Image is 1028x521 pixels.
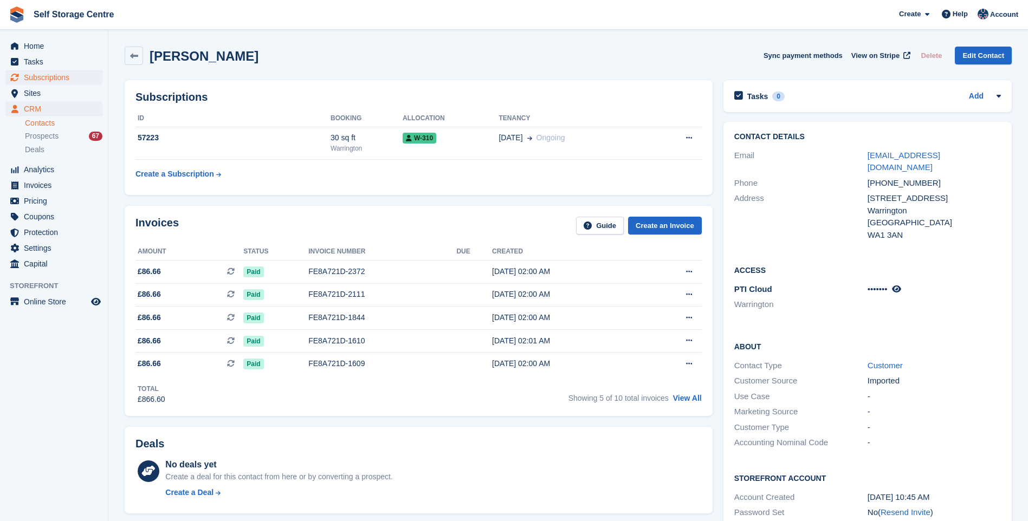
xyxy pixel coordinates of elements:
[89,132,102,141] div: 67
[138,289,161,300] span: £86.66
[734,192,868,241] div: Address
[308,335,456,347] div: FE8A721D-1610
[499,132,522,144] span: [DATE]
[243,359,263,369] span: Paid
[135,217,179,235] h2: Invoices
[24,162,89,177] span: Analytics
[331,132,403,144] div: 30 sq ft
[5,70,102,85] a: menu
[24,54,89,69] span: Tasks
[868,217,1001,229] div: [GEOGRAPHIC_DATA]
[492,243,643,260] th: Created
[878,507,933,517] span: ( )
[747,92,768,101] h2: Tasks
[868,506,1001,519] div: No
[734,284,772,294] span: PTI Cloud
[138,384,165,394] div: Total
[135,168,214,180] div: Create a Subscription
[138,266,161,277] span: £86.66
[734,133,1001,141] h2: Contact Details
[868,192,1001,205] div: [STREET_ADDRESS]
[953,9,968,19] span: Help
[868,390,1001,403] div: -
[29,5,118,23] a: Self Storage Centre
[25,131,59,141] span: Prospects
[734,375,868,387] div: Customer Source
[955,47,1012,64] a: Edit Contact
[308,358,456,369] div: FE8A721D-1609
[868,361,903,370] a: Customer
[243,266,263,277] span: Paid
[24,86,89,101] span: Sites
[536,133,565,142] span: Ongoing
[868,284,888,294] span: •••••••
[492,289,643,300] div: [DATE] 02:00 AM
[24,240,89,256] span: Settings
[24,256,89,271] span: Capital
[734,390,868,403] div: Use Case
[492,358,643,369] div: [DATE] 02:00 AM
[734,421,868,434] div: Customer Type
[10,281,108,291] span: Storefront
[24,178,89,193] span: Invoices
[5,178,102,193] a: menu
[969,90,984,103] a: Add
[308,243,456,260] th: Invoice number
[331,144,403,153] div: Warrington
[243,243,308,260] th: Status
[851,50,900,61] span: View on Stripe
[916,47,946,64] button: Delete
[25,118,102,128] a: Contacts
[492,312,643,323] div: [DATE] 02:00 AM
[135,243,243,260] th: Amount
[628,217,702,235] a: Create an Invoice
[734,406,868,418] div: Marketing Source
[868,229,1001,242] div: WA1 3AN
[673,394,702,402] a: View All
[308,289,456,300] div: FE8A721D-2111
[868,151,940,172] a: [EMAIL_ADDRESS][DOMAIN_NAME]
[308,312,456,323] div: FE8A721D-1844
[734,149,868,174] div: Email
[734,491,868,504] div: Account Created
[165,458,392,471] div: No deals yet
[24,294,89,309] span: Online Store
[5,162,102,177] a: menu
[734,506,868,519] div: Password Set
[734,177,868,190] div: Phone
[734,341,1001,351] h2: About
[135,91,702,103] h2: Subscriptions
[243,289,263,300] span: Paid
[868,177,1001,190] div: [PHONE_NUMBER]
[492,335,643,347] div: [DATE] 02:01 AM
[138,358,161,369] span: £86.66
[331,110,403,127] th: Booking
[135,132,331,144] div: 57223
[403,133,436,144] span: W-310
[5,193,102,209] a: menu
[734,264,1001,275] h2: Access
[978,9,988,19] img: Clair Cole
[568,394,669,402] span: Showing 5 of 10 total invoices
[576,217,624,235] a: Guide
[165,487,214,498] div: Create a Deal
[5,101,102,116] a: menu
[5,54,102,69] a: menu
[868,205,1001,217] div: Warrington
[734,437,868,449] div: Accounting Nominal Code
[89,295,102,308] a: Preview store
[135,164,221,184] a: Create a Subscription
[5,240,102,256] a: menu
[150,49,258,63] h2: [PERSON_NAME]
[243,336,263,347] span: Paid
[138,312,161,323] span: £86.66
[734,472,1001,483] h2: Storefront Account
[456,243,492,260] th: Due
[499,110,650,127] th: Tenancy
[24,38,89,54] span: Home
[308,266,456,277] div: FE8A721D-2372
[990,9,1018,20] span: Account
[899,9,921,19] span: Create
[734,298,868,311] li: Warrington
[868,375,1001,387] div: Imported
